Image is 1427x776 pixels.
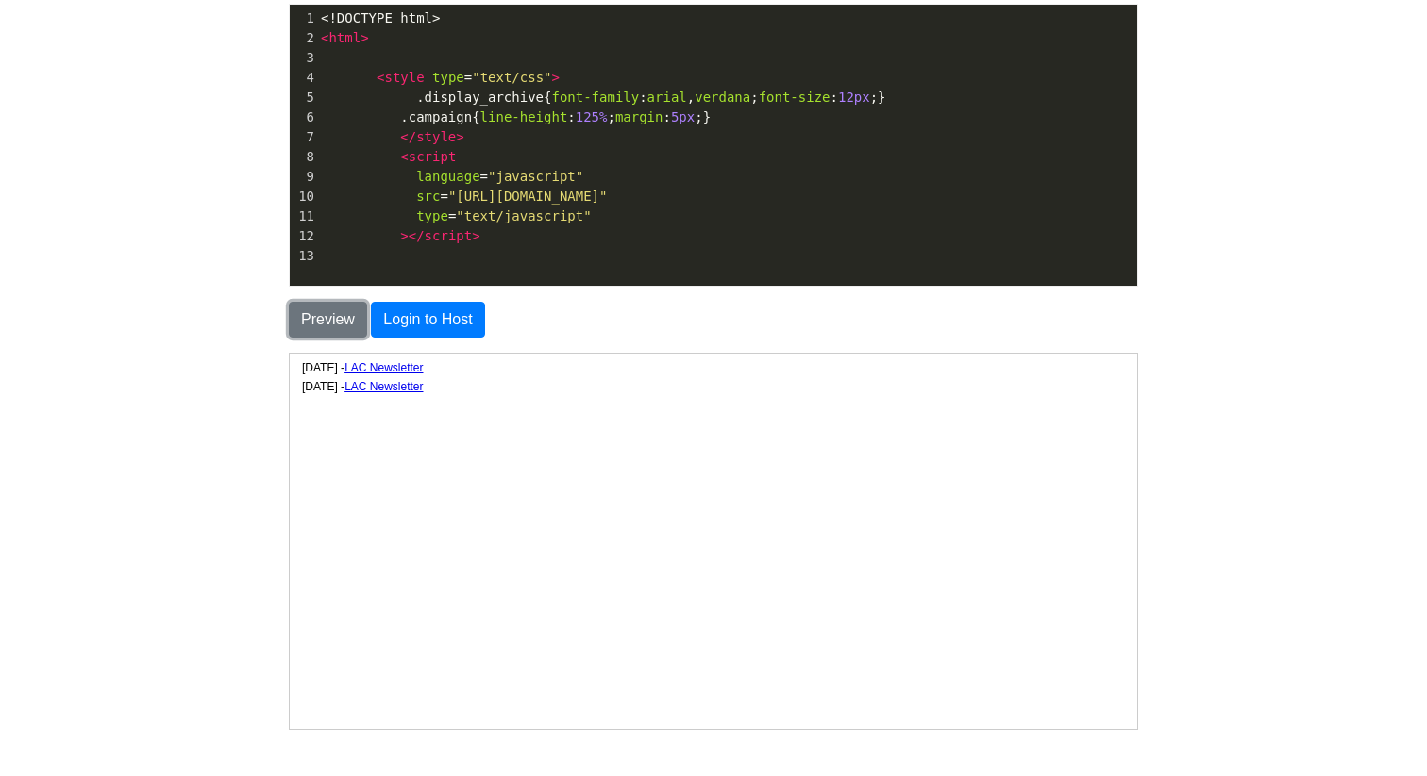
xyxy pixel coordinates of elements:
[321,10,440,25] span: <!DOCTYPE html>
[289,302,367,338] button: Preview
[838,90,870,105] span: 12px
[377,70,384,85] span: <
[456,129,463,144] span: >
[456,208,591,223] span: "text/javascript"
[615,109,663,124] span: margin
[321,30,328,45] span: <
[290,226,317,246] div: 12
[472,228,479,243] span: >
[409,149,457,164] span: script
[290,147,317,167] div: 8
[290,8,317,28] div: 1
[321,189,608,204] span: =
[55,26,133,40] a: LAC Newsletter
[647,90,687,105] span: arial
[400,228,424,243] span: ></
[695,90,750,105] span: verdana
[416,90,544,105] span: .display_archive
[321,169,583,184] span: =
[551,90,639,105] span: font-family
[290,167,317,187] div: 9
[400,129,416,144] span: </
[12,26,835,41] div: [DATE] -
[400,109,472,124] span: .campaign
[488,169,583,184] span: "javascript"
[321,208,592,223] span: =
[480,109,568,124] span: line-height
[290,246,317,266] div: 13
[384,70,424,85] span: style
[290,206,317,226] div: 11
[671,109,695,124] span: 5px
[361,30,368,45] span: >
[290,48,317,68] div: 3
[425,228,473,243] span: script
[290,127,317,147] div: 7
[371,302,484,338] button: Login to Host
[416,169,479,184] span: language
[290,88,317,107] div: 5
[576,109,608,124] span: 125%
[472,70,551,85] span: "text/css"
[416,189,440,204] span: src
[290,28,317,48] div: 2
[448,189,608,204] span: "[URL][DOMAIN_NAME]"
[290,107,317,127] div: 6
[321,109,711,124] span: { : ; : ;}
[55,8,133,21] a: LAC Newsletter
[400,149,408,164] span: <
[416,129,456,144] span: style
[290,68,317,88] div: 4
[328,30,361,45] span: html
[321,70,560,85] span: =
[432,70,464,85] span: type
[12,8,835,22] div: [DATE] -
[416,208,448,223] span: type
[321,90,886,105] span: { : , ; : ;}
[759,90,831,105] span: font-size
[552,70,560,85] span: >
[290,187,317,206] div: 10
